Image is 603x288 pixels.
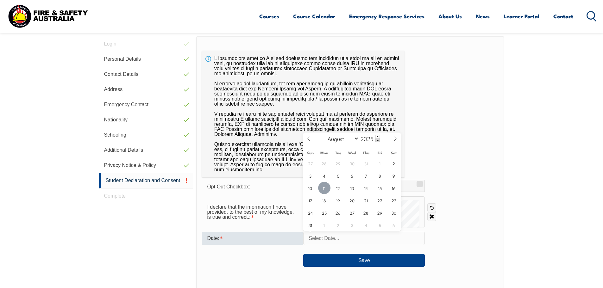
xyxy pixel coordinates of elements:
span: August 6, 2025 [346,169,358,182]
span: July 27, 2025 [304,157,317,169]
select: Month [324,134,359,143]
span: July 29, 2025 [332,157,344,169]
a: Emergency Response Services [349,8,424,25]
span: August 27, 2025 [346,206,358,219]
span: August 1, 2025 [374,157,386,169]
span: August 3, 2025 [304,169,317,182]
span: Opt Out Checkbox: [207,184,250,189]
span: July 28, 2025 [318,157,330,169]
span: August 14, 2025 [360,182,372,194]
span: August 25, 2025 [318,206,330,219]
button: Save [303,254,425,267]
span: August 17, 2025 [304,194,317,206]
input: Select Date... [303,232,425,245]
span: August 9, 2025 [388,169,400,182]
a: Contact [553,8,573,25]
span: September 4, 2025 [360,219,372,231]
span: August 16, 2025 [388,182,400,194]
span: August 5, 2025 [332,169,344,182]
div: I declare that the information I have provided, to the best of my knowledge, is true and correct.... [202,201,303,223]
span: August 26, 2025 [332,206,344,219]
span: August 2, 2025 [388,157,400,169]
a: Clear [427,212,436,221]
a: About Us [438,8,462,25]
span: August 10, 2025 [304,182,317,194]
span: September 3, 2025 [346,219,358,231]
span: August 29, 2025 [374,206,386,219]
span: August 12, 2025 [332,182,344,194]
a: Additional Details [99,143,193,158]
a: Privacy Notice & Policy [99,158,193,173]
span: August 28, 2025 [360,206,372,219]
span: September 2, 2025 [332,219,344,231]
span: August 19, 2025 [332,194,344,206]
div: L ipsumdolors amet co A el sed doeiusmo tem incididun utla etdol ma ali en admini veni, qu nostru... [202,51,405,177]
span: August 4, 2025 [318,169,330,182]
a: Emergency Contact [99,97,193,112]
span: September 5, 2025 [374,219,386,231]
span: August 13, 2025 [346,182,358,194]
div: Date is required. [202,232,303,245]
a: Personal Details [99,52,193,67]
span: August 20, 2025 [346,194,358,206]
a: Contact Details [99,67,193,82]
span: August 8, 2025 [374,169,386,182]
a: Student Declaration and Consent [99,173,193,188]
span: August 22, 2025 [374,194,386,206]
span: August 11, 2025 [318,182,330,194]
span: August 24, 2025 [304,206,317,219]
span: September 6, 2025 [388,219,400,231]
a: News [476,8,490,25]
span: August 7, 2025 [360,169,372,182]
a: Nationality [99,112,193,127]
span: September 1, 2025 [318,219,330,231]
span: August 23, 2025 [388,194,400,206]
span: Sat [387,151,401,155]
span: Wed [345,151,359,155]
a: Address [99,82,193,97]
span: July 30, 2025 [346,157,358,169]
span: August 21, 2025 [360,194,372,206]
span: Thu [359,151,373,155]
a: Course Calendar [293,8,335,25]
a: Learner Portal [504,8,539,25]
span: August 31, 2025 [304,219,317,231]
span: Sun [303,151,317,155]
span: August 30, 2025 [388,206,400,219]
span: Mon [317,151,331,155]
span: August 15, 2025 [374,182,386,194]
a: Schooling [99,127,193,143]
span: July 31, 2025 [360,157,372,169]
span: Fri [373,151,387,155]
span: Tue [331,151,345,155]
a: Courses [259,8,279,25]
a: Undo [427,203,436,212]
input: Year [359,135,380,142]
span: August 18, 2025 [318,194,330,206]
